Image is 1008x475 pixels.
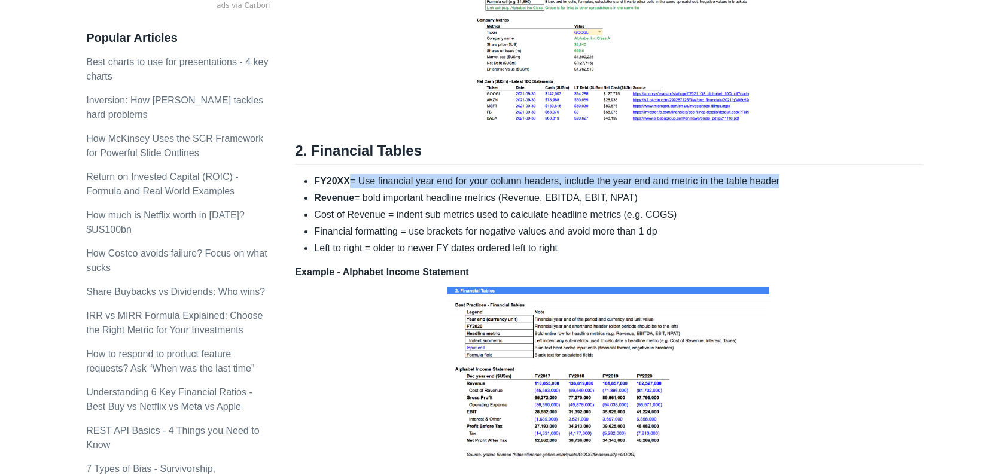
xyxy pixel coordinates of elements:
[86,133,263,158] a: How McKinsey Uses the SCR Framework for Powerful Slide Outlines
[86,172,238,196] a: Return on Invested Capital (ROIC) - Formula and Real World Examples
[314,193,354,203] strong: Revenue
[314,241,921,255] li: Left to right = older to newer FY dates ordered left to right
[86,387,252,412] a: Understanding 6 Key Financial Ratios - Best Buy vs Netflix vs Meta vs Apple
[86,1,270,11] a: ads via Carbon
[314,224,921,239] li: Financial formatting = use brackets for negative values and avoid more than 1 dp
[86,95,263,120] a: Inversion: How [PERSON_NAME] tackles hard problems
[444,279,772,465] img: TABLE
[314,208,921,222] li: Cost of Revenue = indent sub metrics used to calculate headline metrics (e.g. COGS)
[86,310,263,335] a: IRR vs MIRR Formula Explained: Choose the Right Metric for Your Investments
[86,248,267,273] a: How Costco avoids failure? Focus on what sucks
[86,57,268,81] a: Best charts to use for presentations - 4 key charts
[86,287,265,297] a: Share Buybacks vs Dividends: Who wins?
[86,349,254,373] a: How to respond to product feature requests? Ask “When was the last time”
[314,191,921,205] li: = bold important headline metrics (Revenue, EBITDA, EBIT, NPAT)
[86,210,245,235] a: How much is Netflix worth in [DATE]? $US100bn
[314,176,350,186] strong: FY20XX
[314,174,921,188] li: = Use financial year end for your column headers, include the year end and metric in the table he...
[295,267,468,277] strong: Example - Alphabet Income Statement
[86,425,259,450] a: REST API Basics - 4 Things you Need to Know
[295,142,921,165] h2: 2. Financial Tables
[86,31,270,45] h3: Popular Articles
